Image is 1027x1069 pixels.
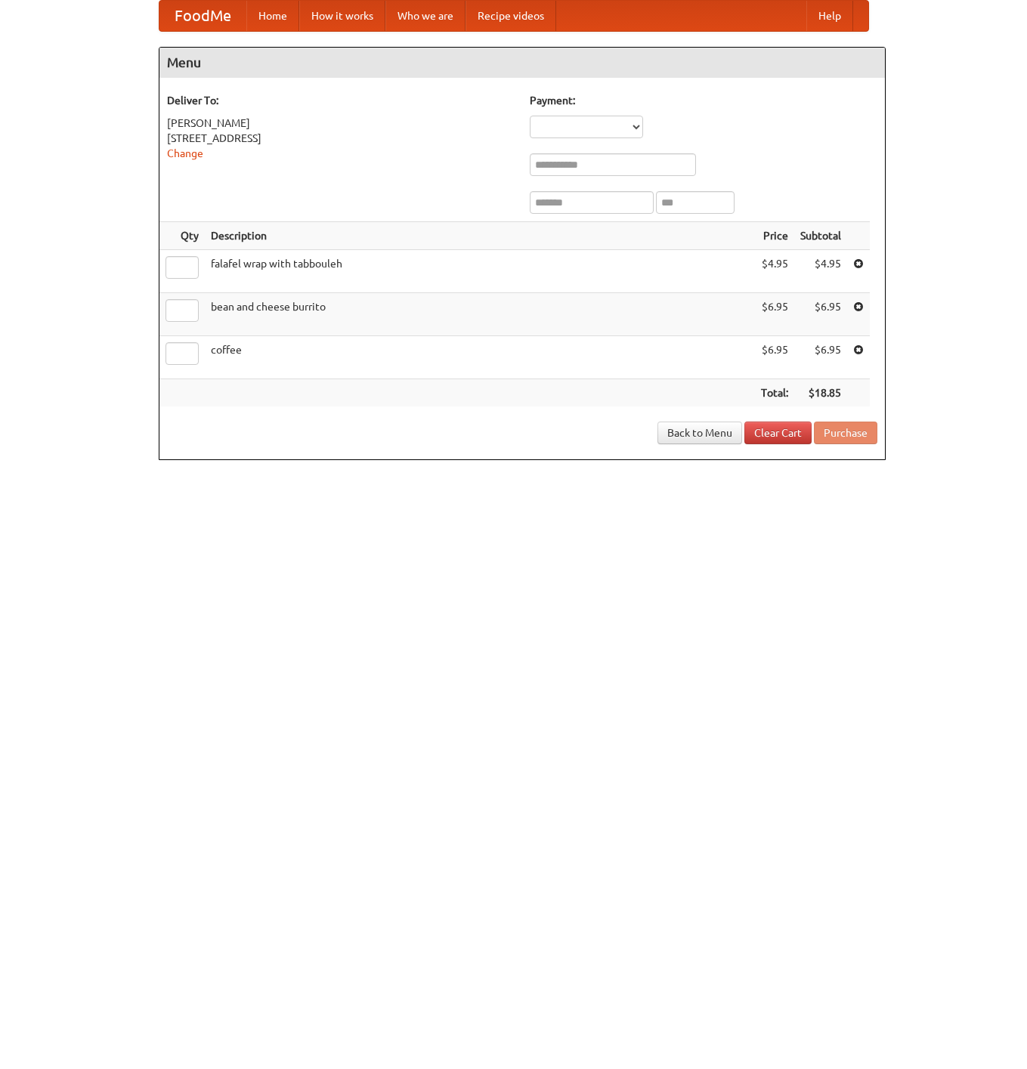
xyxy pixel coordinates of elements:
[205,336,755,379] td: coffee
[159,1,246,31] a: FoodMe
[794,222,847,250] th: Subtotal
[167,93,515,108] h5: Deliver To:
[159,48,885,78] h4: Menu
[806,1,853,31] a: Help
[167,116,515,131] div: [PERSON_NAME]
[159,222,205,250] th: Qty
[657,422,742,444] a: Back to Menu
[794,336,847,379] td: $6.95
[299,1,385,31] a: How it works
[205,250,755,293] td: falafel wrap with tabbouleh
[755,293,794,336] td: $6.95
[246,1,299,31] a: Home
[744,422,812,444] a: Clear Cart
[755,222,794,250] th: Price
[385,1,466,31] a: Who we are
[755,336,794,379] td: $6.95
[205,222,755,250] th: Description
[755,250,794,293] td: $4.95
[530,93,877,108] h5: Payment:
[755,379,794,407] th: Total:
[167,131,515,146] div: [STREET_ADDRESS]
[167,147,203,159] a: Change
[814,422,877,444] button: Purchase
[794,379,847,407] th: $18.85
[466,1,556,31] a: Recipe videos
[794,250,847,293] td: $4.95
[794,293,847,336] td: $6.95
[205,293,755,336] td: bean and cheese burrito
